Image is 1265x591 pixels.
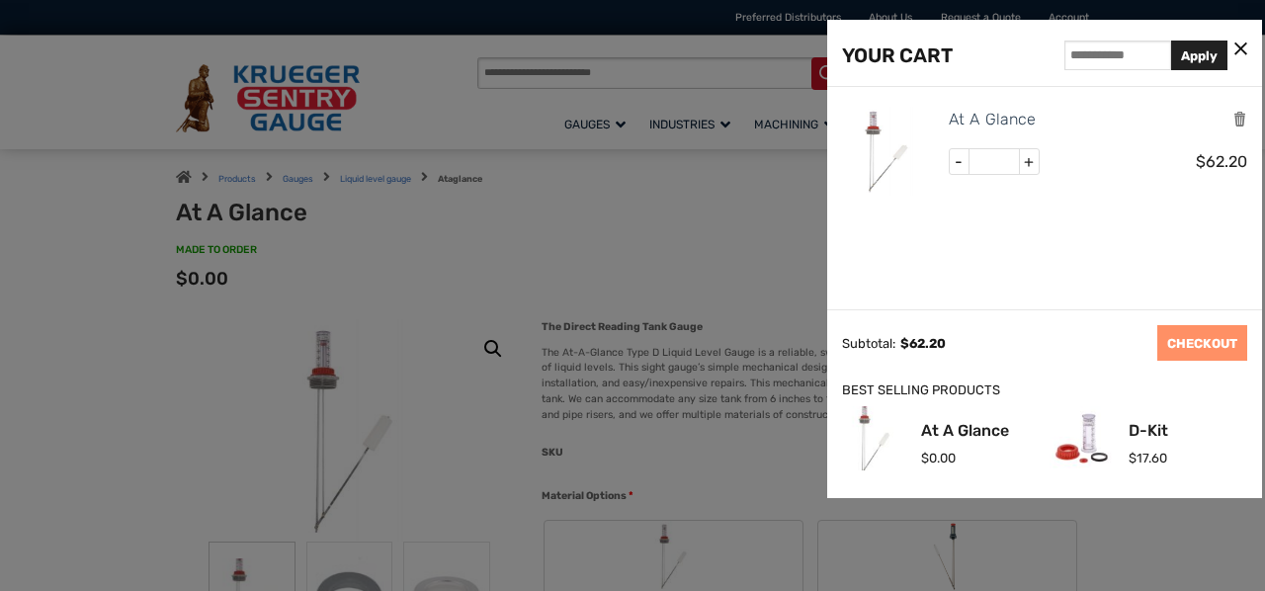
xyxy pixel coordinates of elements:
[921,423,1009,439] a: At A Glance
[1050,406,1114,470] img: D-Kit
[1157,325,1247,361] a: CHECKOUT
[842,40,953,71] div: YOUR CART
[900,336,946,351] span: 62.20
[1196,152,1247,171] span: 62.20
[921,451,956,465] span: 0.00
[1129,451,1167,465] span: 17.60
[842,380,1247,401] div: BEST SELLING PRODUCTS
[1019,149,1039,175] span: +
[921,451,929,465] span: $
[842,336,895,351] div: Subtotal:
[949,107,1036,132] a: At A Glance
[1129,423,1168,439] a: D-Kit
[1232,110,1247,128] a: Remove this item
[900,336,909,351] span: $
[950,149,970,175] span: -
[1171,41,1227,70] button: Apply
[842,406,906,470] img: At A Glance
[842,107,931,196] img: At A Glance
[1196,152,1206,171] span: $
[1129,451,1137,465] span: $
